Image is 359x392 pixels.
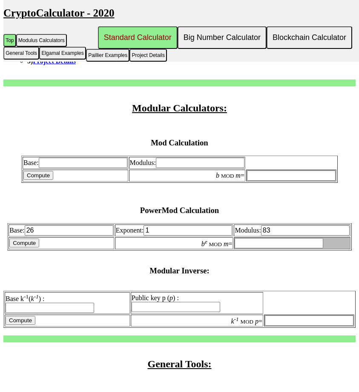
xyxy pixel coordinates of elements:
label: Base k ( ) : [6,295,94,311]
button: Elgamal Examples [39,47,86,60]
label: Exponent: [116,227,233,234]
i: p [255,318,258,325]
font: MOD [241,318,253,325]
i: -1 [34,293,39,299]
font: MOD [209,241,222,247]
button: Standard Calculator [98,26,178,49]
h3: Modular Inverse: [3,266,356,276]
i: m [236,172,241,179]
label: = [216,172,244,179]
label: Public key p ( ) : [132,294,220,310]
button: Project Details [129,49,167,62]
button: Blockchain Calculator [267,26,352,49]
input: Public key p (p) : [132,302,220,312]
i: m [224,240,229,247]
u: CryptoCalculator - 2020 [3,7,115,19]
button: Top [3,34,16,47]
i: e [205,239,207,245]
button: Paillier Examples [86,49,129,62]
label: Base: [23,159,127,166]
u: General Tools: [147,358,211,369]
u: Modular Calculators: [132,102,227,114]
input: Compute [6,316,35,325]
i: k [231,318,234,325]
input: Base: [39,158,127,168]
input: Exponent: [144,225,232,236]
i: b [216,172,219,179]
h3: PowerMod Calculation [3,206,356,215]
i: k [31,295,34,302]
label: Modulus: [235,227,349,234]
button: Modulus Calculators [16,34,67,47]
button: General Tools [3,47,39,60]
label: Modulus: [130,159,244,166]
input: Compute [23,171,53,180]
input: Base: [25,225,113,236]
input: Compute [9,239,39,247]
label: Base: [9,227,113,234]
button: Big Number Calculator [178,26,267,49]
label: = [231,318,262,325]
label: = [201,240,233,247]
i: p [169,294,173,301]
input: Modulus: [156,158,244,168]
input: Base k-1(k-1) : [6,303,94,313]
input: Modulus: [261,225,350,236]
font: MOD [221,173,234,179]
i: b [201,240,205,247]
sup: -1 [24,293,29,299]
h3: Mod Calculation [3,138,356,148]
i: -1 [234,316,239,322]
